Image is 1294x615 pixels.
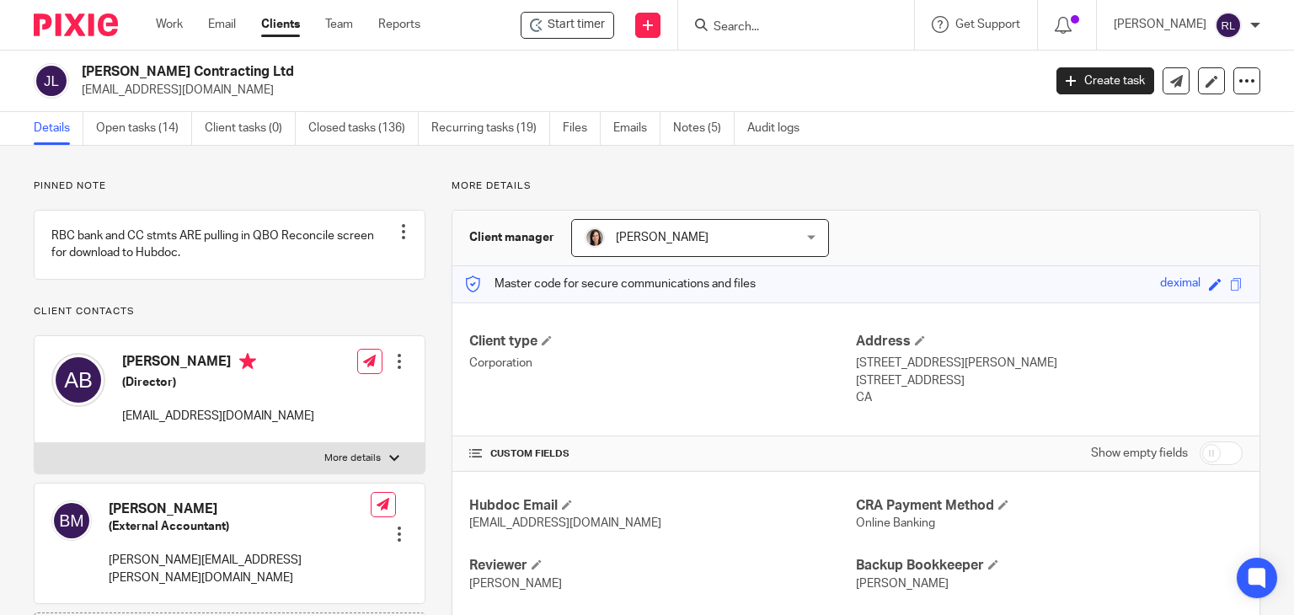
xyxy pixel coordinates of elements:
a: Notes (5) [673,112,735,145]
p: [STREET_ADDRESS][PERSON_NAME] [856,355,1243,372]
i: Primary [239,353,256,370]
p: [STREET_ADDRESS] [856,372,1243,389]
h4: Reviewer [469,557,856,575]
span: [PERSON_NAME] [469,578,562,590]
h4: CUSTOM FIELDS [469,447,856,461]
img: svg%3E [34,63,69,99]
a: Reports [378,16,420,33]
a: Email [208,16,236,33]
span: Get Support [955,19,1020,30]
a: Details [34,112,83,145]
h2: [PERSON_NAME] Contracting Ltd [82,63,842,81]
p: [PERSON_NAME][EMAIL_ADDRESS][PERSON_NAME][DOMAIN_NAME] [109,552,371,586]
div: Justin Berry Contracting Ltd [521,12,614,39]
p: Client contacts [34,305,425,318]
a: Closed tasks (136) [308,112,419,145]
p: Master code for secure communications and files [465,275,756,292]
img: svg%3E [51,353,105,407]
a: Recurring tasks (19) [431,112,550,145]
img: svg%3E [1215,12,1242,39]
h4: Client type [469,333,856,350]
h4: CRA Payment Method [856,497,1243,515]
p: Corporation [469,355,856,372]
span: [PERSON_NAME] [616,232,708,243]
img: svg%3E [51,500,92,541]
a: Emails [613,112,660,145]
h4: Backup Bookkeeper [856,557,1243,575]
h4: [PERSON_NAME] [109,500,371,518]
a: Create task [1056,67,1154,94]
a: Work [156,16,183,33]
p: More details [324,452,381,465]
a: Team [325,16,353,33]
input: Search [712,20,864,35]
span: Online Banking [856,517,935,529]
h4: Hubdoc Email [469,497,856,515]
label: Show empty fields [1091,445,1188,462]
p: [PERSON_NAME] [1114,16,1206,33]
h5: (Director) [122,374,314,391]
p: [EMAIL_ADDRESS][DOMAIN_NAME] [122,408,314,425]
a: Clients [261,16,300,33]
p: CA [856,389,1243,406]
span: Start timer [548,16,605,34]
span: [EMAIL_ADDRESS][DOMAIN_NAME] [469,517,661,529]
p: Pinned note [34,179,425,193]
div: deximal [1160,275,1200,294]
h3: Client manager [469,229,554,246]
a: Client tasks (0) [205,112,296,145]
h4: [PERSON_NAME] [122,353,314,374]
a: Files [563,112,601,145]
h5: (External Accountant) [109,518,371,535]
img: Danielle%20photo.jpg [585,227,605,248]
h4: Address [856,333,1243,350]
p: [EMAIL_ADDRESS][DOMAIN_NAME] [82,82,1031,99]
span: [PERSON_NAME] [856,578,949,590]
a: Audit logs [747,112,812,145]
p: More details [452,179,1260,193]
img: Pixie [34,13,118,36]
a: Open tasks (14) [96,112,192,145]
